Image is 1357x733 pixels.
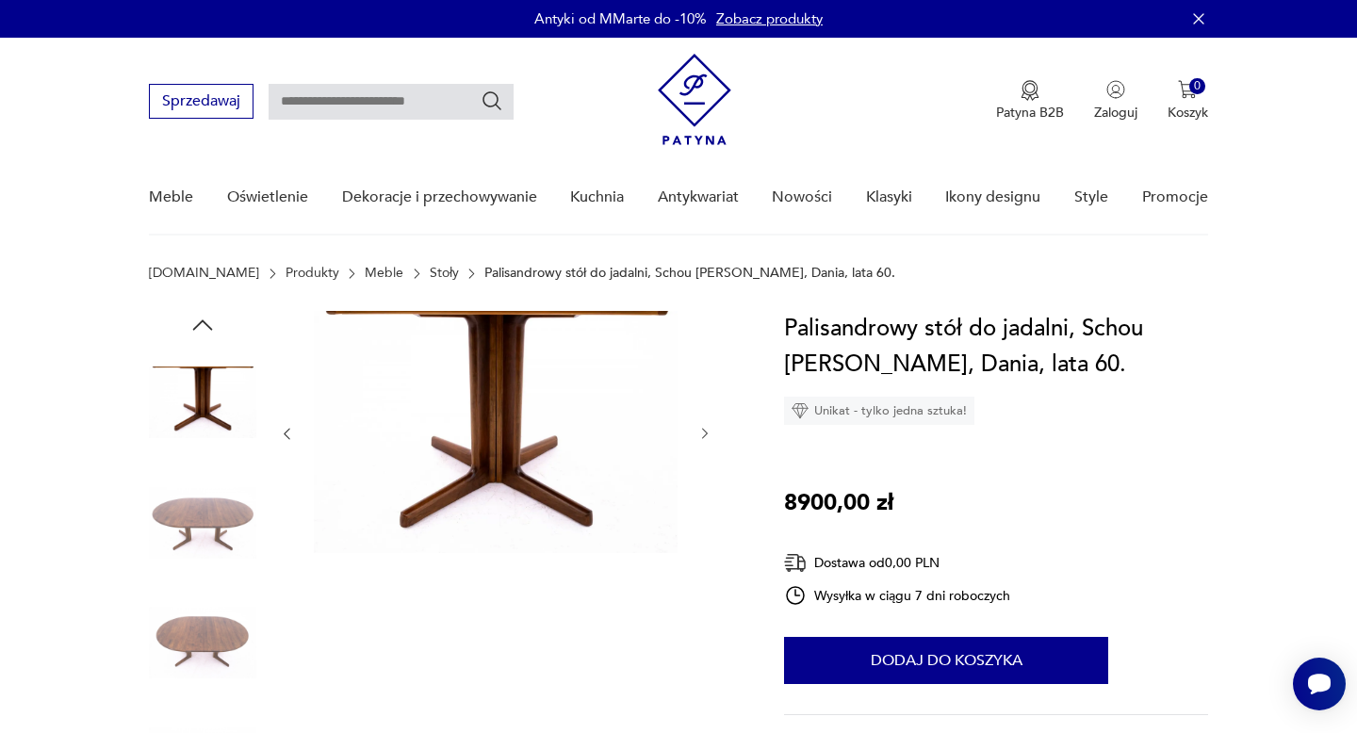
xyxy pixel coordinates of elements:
a: Sprzedawaj [149,96,253,109]
a: Dekoracje i przechowywanie [342,161,537,234]
button: Sprzedawaj [149,84,253,119]
img: Zdjęcie produktu Palisandrowy stół do jadalni, Schou Andersen, Dania, lata 60. [149,349,256,456]
img: Ikona diamentu [792,402,809,419]
button: Szukaj [481,90,503,112]
a: [DOMAIN_NAME] [149,266,259,281]
p: Patyna B2B [996,104,1064,122]
a: Produkty [286,266,339,281]
a: Stoły [430,266,459,281]
p: Antyki od MMarte do -10% [534,9,707,28]
a: Kuchnia [570,161,624,234]
a: Style [1074,161,1108,234]
a: Ikony designu [945,161,1040,234]
div: Wysyłka w ciągu 7 dni roboczych [784,584,1010,607]
p: Zaloguj [1094,104,1137,122]
button: Dodaj do koszyka [784,637,1108,684]
h1: Palisandrowy stół do jadalni, Schou [PERSON_NAME], Dania, lata 60. [784,311,1207,383]
img: Patyna - sklep z meblami i dekoracjami vintage [658,54,731,145]
img: Ikonka użytkownika [1106,80,1125,99]
p: Koszyk [1168,104,1208,122]
a: Oświetlenie [227,161,308,234]
img: Ikona koszyka [1178,80,1197,99]
p: Palisandrowy stół do jadalni, Schou [PERSON_NAME], Dania, lata 60. [484,266,895,281]
button: Patyna B2B [996,80,1064,122]
img: Zdjęcie produktu Palisandrowy stół do jadalni, Schou Andersen, Dania, lata 60. [149,469,256,577]
img: Ikona dostawy [784,551,807,575]
img: Ikona medalu [1021,80,1039,101]
div: Unikat - tylko jedna sztuka! [784,397,974,425]
iframe: Smartsupp widget button [1293,658,1346,710]
a: Ikona medaluPatyna B2B [996,80,1064,122]
button: 0Koszyk [1168,80,1208,122]
a: Nowości [772,161,832,234]
div: 0 [1189,78,1205,94]
a: Meble [149,161,193,234]
a: Klasyki [866,161,912,234]
img: Zdjęcie produktu Palisandrowy stół do jadalni, Schou Andersen, Dania, lata 60. [314,311,678,553]
p: 8900,00 zł [784,485,893,521]
a: Promocje [1142,161,1208,234]
img: Zdjęcie produktu Palisandrowy stół do jadalni, Schou Andersen, Dania, lata 60. [149,589,256,696]
button: Zaloguj [1094,80,1137,122]
div: Dostawa od 0,00 PLN [784,551,1010,575]
a: Meble [365,266,403,281]
a: Zobacz produkty [716,9,823,28]
a: Antykwariat [658,161,739,234]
